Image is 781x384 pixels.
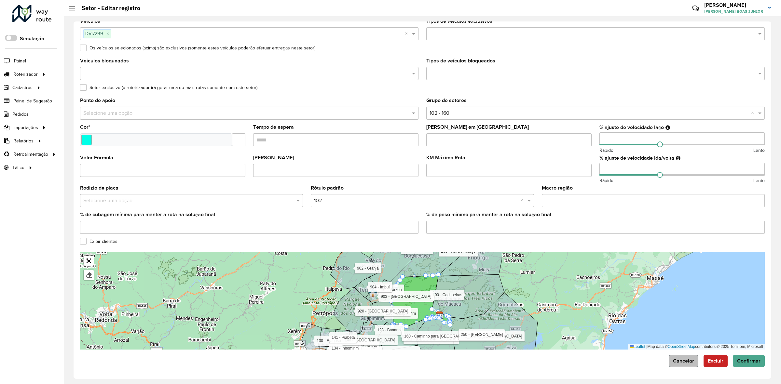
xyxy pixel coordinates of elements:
[253,123,294,131] label: Tempo de espera
[665,125,670,130] em: Ajuste de velocidade do veículo entre clientes
[733,355,765,367] button: Confirmar
[628,344,765,350] div: Map data © contributors,© 2025 TomTom, Microsoft
[80,211,215,218] label: % de cubagem mínima para manter a rota na solução final
[12,84,33,91] span: Cadastros
[737,358,760,364] span: Confirmar
[426,154,465,162] label: KM Máximo Rota
[80,238,117,245] label: Exibir clientes
[426,57,495,65] label: Tipos de veículos bloqueados
[753,177,765,184] span: Lento
[426,211,551,218] label: % de peso mínimo para manter a rota na solução final
[80,57,129,65] label: Veículos bloqueados
[80,123,90,131] label: Cor
[12,164,24,171] span: Tático
[13,151,48,158] span: Retroalimentação
[704,2,763,8] h3: [PERSON_NAME]
[599,154,674,162] label: % ajuste de velocidade ida/volta
[80,84,257,91] label: Setor exclusivo (o roteirizador irá gerar uma ou mais rotas somente com este setor)
[689,1,703,15] a: Contato Rápido
[13,124,38,131] span: Importações
[13,71,38,78] span: Roteirizador
[704,8,763,14] span: [PERSON_NAME] BOAS JUNIOR
[80,154,113,162] label: Valor Fórmula
[646,344,647,349] span: |
[80,97,115,104] label: Ponto de apoio
[630,344,645,349] a: Leaflet
[426,123,529,131] label: [PERSON_NAME] em [GEOGRAPHIC_DATA]
[13,98,52,104] span: Painel de Sugestão
[105,30,111,38] span: ×
[673,358,694,364] span: Cancelar
[704,355,728,367] button: Excluir
[12,111,29,118] span: Pedidos
[311,184,344,192] label: Rótulo padrão
[542,184,573,192] label: Macro região
[20,35,44,43] label: Simulação
[368,289,377,297] img: Teresópolis
[81,135,92,145] input: Select a color
[599,124,664,131] label: % ajuste de velocidade laço
[84,30,105,37] span: DVI7299
[405,30,410,38] span: Clear all
[253,154,294,162] label: [PERSON_NAME]
[676,155,680,161] em: Ajuste de velocidade do veículo entre a saída do depósito até o primeiro cliente e a saída do últ...
[426,97,467,104] label: Grupo de setores
[84,270,94,280] div: Remover camada(s)
[708,358,723,364] span: Excluir
[75,5,140,12] h2: Setor - Editar registro
[14,58,26,64] span: Painel
[753,147,765,154] span: Lento
[84,256,94,266] a: Abrir mapa em tela cheia
[751,109,757,117] span: Clear all
[80,184,118,192] label: Rodízio de placa
[668,344,695,349] a: OpenStreetMap
[669,355,698,367] button: Cancelar
[13,138,34,144] span: Relatórios
[599,147,613,154] span: Rápido
[80,45,315,51] label: Os veículos selecionados (acima) são exclusivos (somente estes veículos poderão efetuar entregas ...
[599,177,613,184] span: Rápido
[520,197,526,205] span: Clear all
[435,311,444,320] img: Marker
